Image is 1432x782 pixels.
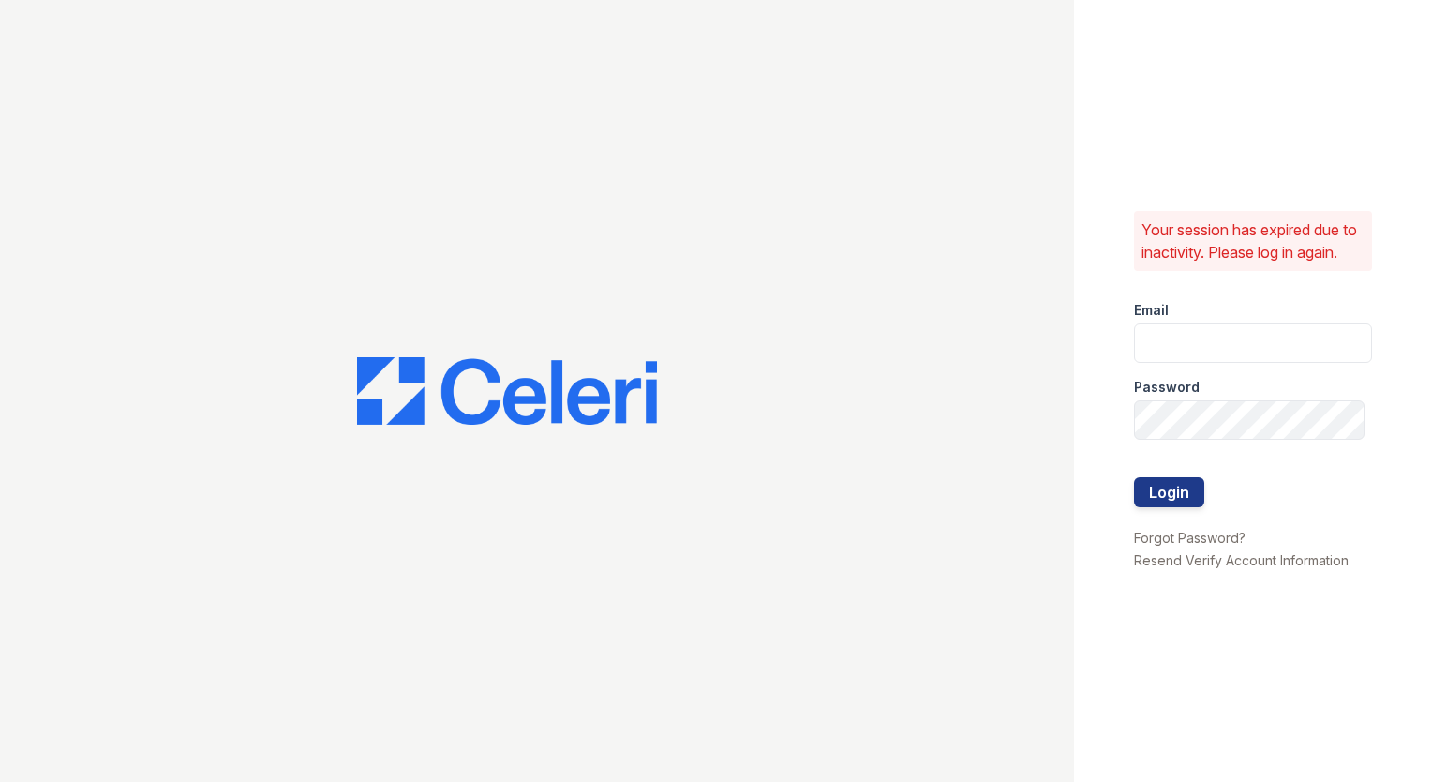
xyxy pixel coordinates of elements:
a: Resend Verify Account Information [1134,552,1349,568]
button: Login [1134,477,1204,507]
a: Forgot Password? [1134,530,1246,546]
img: CE_Logo_Blue-a8612792a0a2168367f1c8372b55b34899dd931a85d93a1a3d3e32e68fde9ad4.png [357,357,657,425]
label: Email [1134,301,1169,320]
p: Your session has expired due to inactivity. Please log in again. [1141,218,1365,263]
label: Password [1134,378,1200,397]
